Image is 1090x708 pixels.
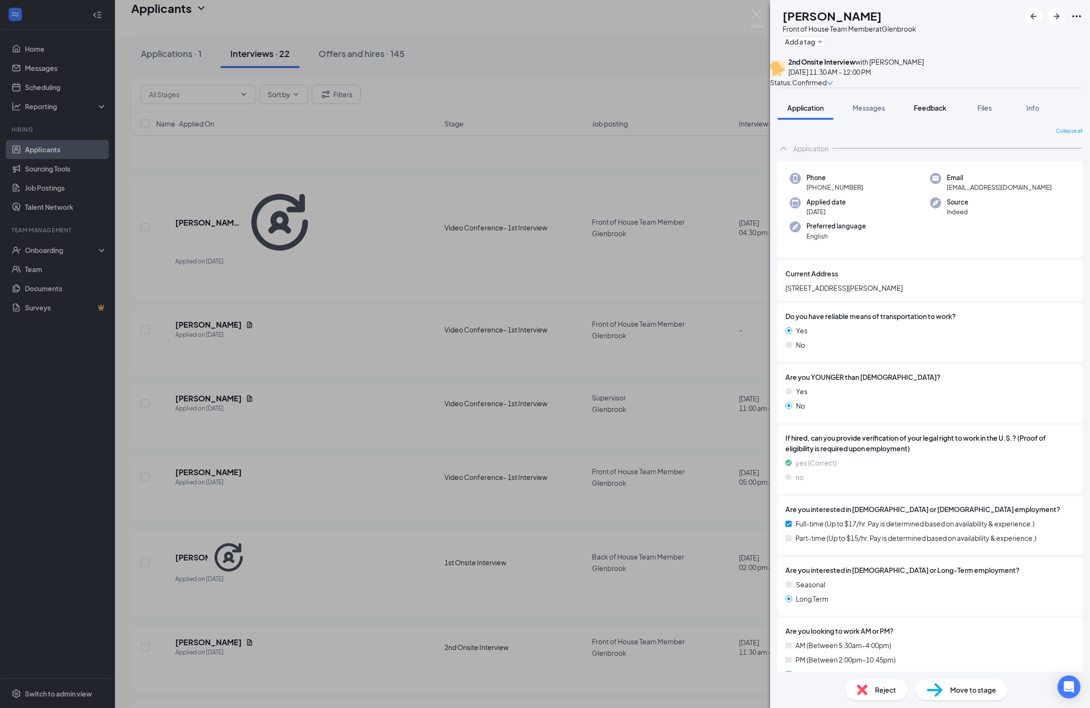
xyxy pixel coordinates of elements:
svg: ChevronUp [778,143,789,154]
span: Part-time (Up to $15/hr. Pay is determined based on availability & experience.) [795,533,1036,543]
span: Seasonal [796,579,825,590]
span: English [806,231,866,241]
b: 2nd Onsite Interview [788,57,855,66]
div: Application [793,144,829,153]
button: ArrowRight [1048,8,1065,25]
span: AM (Between 5:30am-4:00pm) [795,640,891,651]
span: Indeed [947,207,968,217]
span: Collapse all [1056,127,1082,135]
span: Feedback [914,103,946,112]
span: Are you YOUNGER than [DEMOGRAPHIC_DATA]? [785,372,941,382]
svg: ArrowLeftNew [1028,11,1039,22]
span: Yes [796,325,807,336]
span: Full-time (Up to $17/hr. Pay is determined based on availability & experience.) [795,518,1034,529]
svg: Ellipses [1071,11,1082,22]
span: down [827,80,833,87]
span: yes (Correct) [795,457,837,468]
h1: [PERSON_NAME] [783,8,882,24]
div: with [PERSON_NAME] [788,57,924,67]
span: No [796,340,805,350]
svg: ArrowRight [1051,11,1062,22]
span: Do you have reliable means of transportation to work? [785,311,956,321]
span: No [796,400,805,411]
span: Phone [806,173,863,183]
span: Source [947,197,968,207]
span: Are you looking to work AM or PM? [785,626,894,636]
span: [EMAIL_ADDRESS][DOMAIN_NAME] [947,183,1052,192]
span: Messages [852,103,885,112]
div: Open Intercom Messenger [1057,675,1080,698]
span: Long Term [796,594,829,604]
div: Status : [770,77,792,88]
div: [DATE] 11:30 AM - 12:00 PM [788,67,924,77]
svg: Plus [817,39,823,45]
button: ArrowLeftNew [1025,8,1042,25]
span: PM (Between 2:00pm-10:45pm) [795,654,896,665]
span: Current Address [785,268,838,279]
span: [STREET_ADDRESS][PERSON_NAME] [785,283,1075,293]
div: Front of House Team Member at Glenbrook [783,24,916,34]
span: Are you interested in [DEMOGRAPHIC_DATA] or Long-Term employment? [785,565,1020,575]
span: Reject [875,685,896,695]
span: Info [1026,103,1039,112]
span: [PHONE_NUMBER] [806,183,863,192]
span: Files [977,103,992,112]
span: Preferred language [806,221,866,231]
span: no [795,472,804,482]
span: Applied date [806,197,846,207]
button: PlusAdd a tag [783,36,825,46]
span: If hired, can you provide verification of your legal right to work in the U.S.? (Proof of eligibi... [785,433,1075,454]
span: Application [787,103,824,112]
span: [DATE] [806,207,846,217]
span: Open Availability (Between 5:30am-10:45pm) [795,669,937,679]
span: Move to stage [950,685,996,695]
span: Confirmed [792,77,827,88]
span: Email [947,173,1052,183]
span: Are you interested in [DEMOGRAPHIC_DATA] or [DEMOGRAPHIC_DATA] employment? [785,504,1060,514]
span: Yes [796,386,807,397]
